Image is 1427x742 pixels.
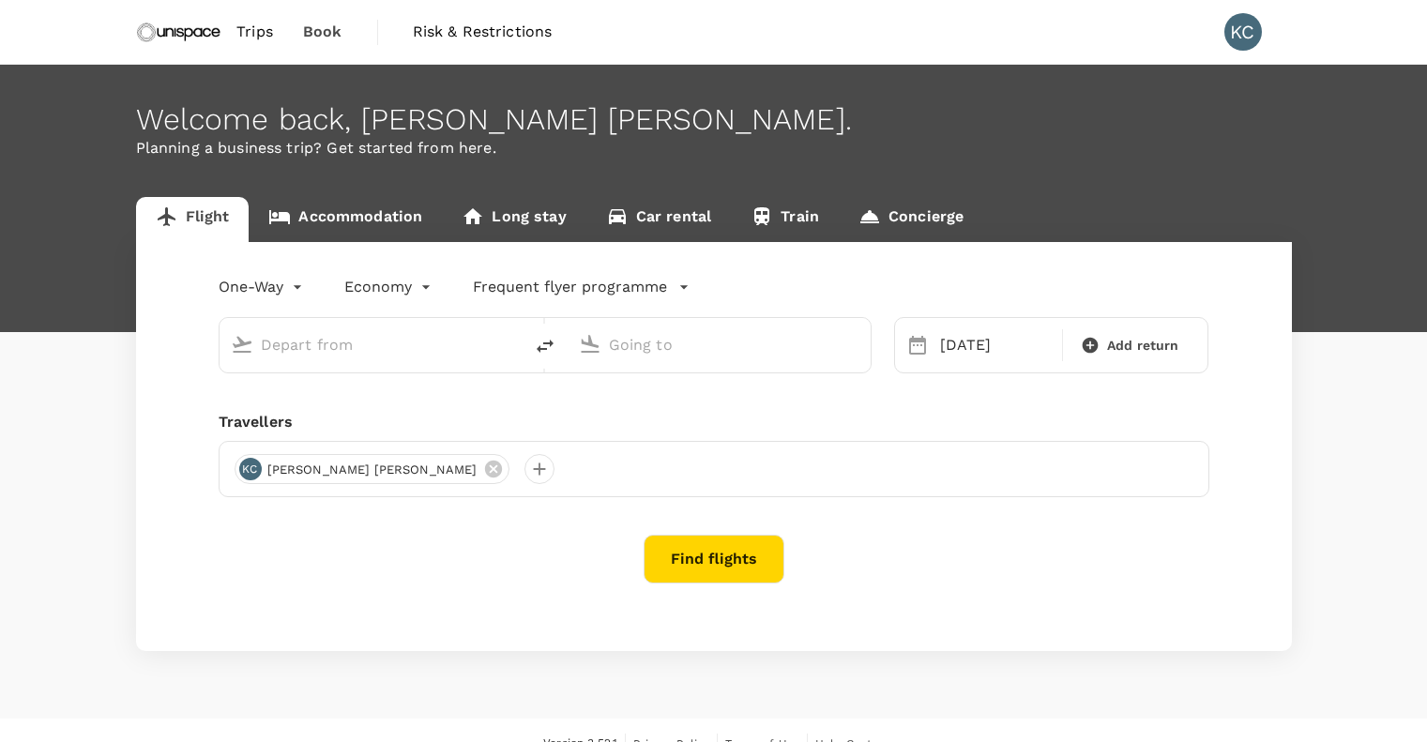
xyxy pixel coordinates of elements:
[731,197,839,242] a: Train
[136,102,1292,137] div: Welcome back , [PERSON_NAME] [PERSON_NAME] .
[609,330,831,359] input: Going to
[1224,13,1262,51] div: KC
[261,330,483,359] input: Depart from
[136,137,1292,159] p: Planning a business trip? Get started from here.
[586,197,732,242] a: Car rental
[509,342,513,346] button: Open
[473,276,667,298] p: Frequent flyer programme
[442,197,585,242] a: Long stay
[858,342,861,346] button: Open
[236,21,273,43] span: Trips
[344,272,435,302] div: Economy
[249,197,442,242] a: Accommodation
[644,535,784,583] button: Find flights
[136,11,222,53] img: Unispace
[239,458,262,480] div: KC
[933,326,1058,364] div: [DATE]
[136,197,250,242] a: Flight
[235,454,509,484] div: KC[PERSON_NAME] [PERSON_NAME]
[523,324,568,369] button: delete
[219,272,307,302] div: One-Way
[256,461,489,479] span: [PERSON_NAME] [PERSON_NAME]
[413,21,553,43] span: Risk & Restrictions
[839,197,983,242] a: Concierge
[303,21,342,43] span: Book
[473,276,690,298] button: Frequent flyer programme
[219,411,1209,433] div: Travellers
[1107,336,1179,356] span: Add return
